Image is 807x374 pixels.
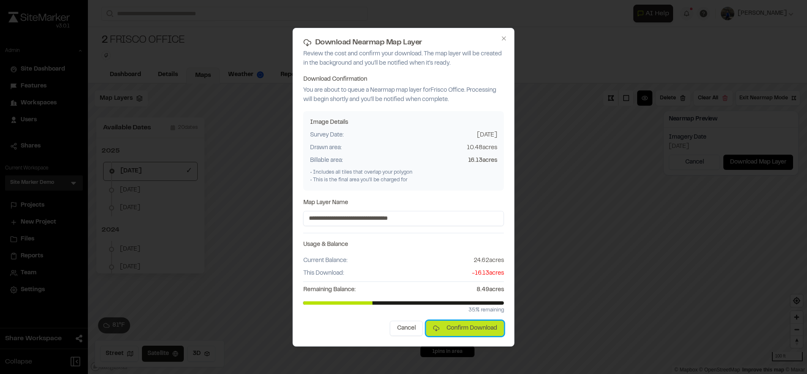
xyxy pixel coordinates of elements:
span: Survey Date: [310,131,344,140]
p: 35 % remaining [303,306,504,314]
p: Review the cost and confirm your download. The map layer will be created in the background and yo... [303,49,504,68]
span: 10.48 acres [467,143,497,153]
span: Billable area: [310,156,343,165]
h2: Download Nearmap Map Layer [303,38,504,47]
h4: Download Confirmation [303,75,504,84]
span: 8.49 acres [477,285,504,295]
button: Confirm Download [426,321,504,336]
h5: Usage & Balance [303,240,504,249]
span: 24.62 acres [474,256,504,265]
span: [DATE] [477,131,497,140]
span: Drawn area: [310,143,341,153]
span: This Download: [303,269,344,278]
span: - 16.13 acres [472,269,504,278]
div: • Includes all tiles that overlap your polygon [310,169,497,176]
div: • This is the final area you'll be charged for [310,176,497,184]
p: You are about to queue a Nearmap map layer for Frisco Office . Processing will begin shortly and ... [303,86,504,104]
h5: Image Details [310,118,497,127]
button: Cancel [390,321,423,336]
span: 16.13 acres [468,156,497,165]
span: Remaining Balance: [303,285,356,295]
label: Map Layer Name [303,200,348,205]
span: Current Balance: [303,256,347,265]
